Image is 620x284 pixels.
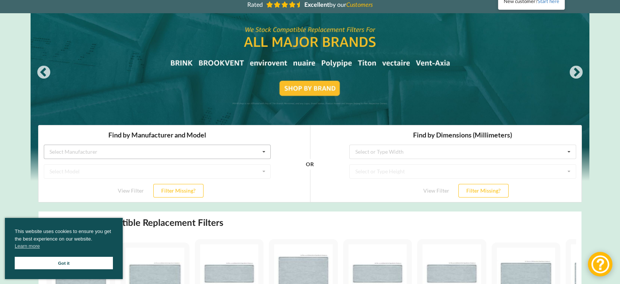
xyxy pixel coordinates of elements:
[5,218,123,279] div: cookieconsent
[115,59,165,73] button: Filter Missing?
[15,228,113,252] span: This website uses cookies to ensure you get the best experience on our website.
[420,59,470,73] button: Filter Missing?
[11,24,59,29] div: Select Manufacturer
[268,39,276,78] div: OR
[6,6,233,14] h3: Find by Manufacturer and Model
[346,1,373,8] i: Customers
[569,65,584,80] button: Next
[317,24,366,29] div: Select or Type Width
[44,217,224,228] h2: Best Selling Compatible Replacement Filters
[304,1,329,8] b: Excellent
[304,1,373,8] span: by our
[247,1,263,8] span: Rated
[36,65,51,80] button: Previous
[311,6,538,14] h3: Find by Dimensions (Millimeters)
[15,257,113,269] a: Got it cookie
[15,242,40,250] a: cookies - Learn more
